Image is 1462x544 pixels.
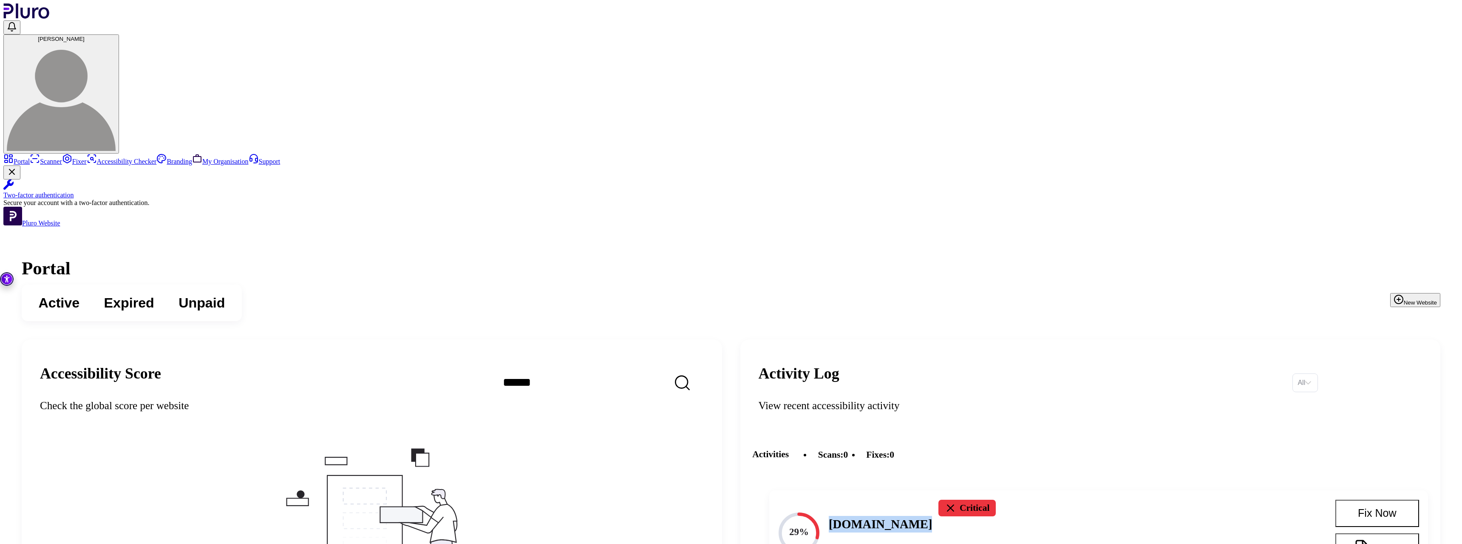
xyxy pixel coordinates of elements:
li: fixes : [860,447,900,462]
h2: Activity Log [759,365,1281,383]
a: Logo [3,13,50,20]
text: 29% [789,527,809,538]
span: Unpaid [178,294,225,312]
a: Branding [156,158,192,165]
span: Active [38,294,79,312]
h4: [DOMAIN_NAME] [829,516,932,533]
a: Scanner [30,158,62,165]
a: My Organisation [192,158,249,165]
h2: Accessibility Score [40,365,478,383]
a: Fixer [62,158,87,165]
div: Check the global score per website [40,398,478,413]
button: Active [26,289,92,317]
span: 0 [844,450,848,460]
li: scans : [812,447,854,462]
span: 0 [890,450,894,460]
button: [PERSON_NAME]Claughan Sam [3,34,119,154]
button: New Website [1390,293,1440,307]
h1: Portal [22,258,1440,279]
div: Critical [938,500,996,516]
a: Portal [3,158,30,165]
img: Claughan Sam [7,42,116,151]
button: Expired [92,289,167,317]
a: Accessibility Checker [87,158,157,165]
a: Open Pluro Website [3,219,60,227]
div: Activities [752,438,1428,472]
div: View recent accessibility activity [759,398,1281,413]
div: Two-factor authentication [3,191,1459,199]
span: Expired [104,294,154,312]
div: Set sorting [1292,373,1318,392]
div: Secure your account with a two-factor authentication. [3,199,1459,207]
button: Close Two-factor authentication notification [3,165,20,179]
input: Search [490,367,752,399]
a: Two-factor authentication [3,179,1459,199]
a: Support [249,158,280,165]
span: [PERSON_NAME] [38,36,85,42]
aside: Sidebar menu [3,154,1459,227]
button: Open notifications, you have 0 new notifications [3,20,20,34]
button: Fix Now [1335,500,1419,527]
button: Unpaid [166,289,237,317]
